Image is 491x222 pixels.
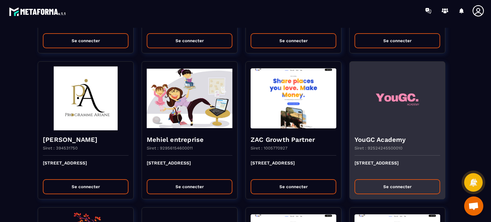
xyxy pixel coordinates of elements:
[147,66,232,130] img: funnel-background
[355,160,440,174] p: [STREET_ADDRESS]
[43,135,129,144] h4: [PERSON_NAME]
[355,66,440,130] img: funnel-background
[355,179,440,194] button: Se connecter
[251,33,336,48] button: Se connecter
[251,179,336,194] button: Se connecter
[147,33,232,48] button: Se connecter
[147,179,232,194] button: Se connecter
[43,33,129,48] button: Se connecter
[147,160,232,174] p: [STREET_ADDRESS]
[355,33,440,48] button: Se connecter
[464,196,483,216] a: Ouvrir le chat
[251,135,336,144] h4: ZAC Growth Partner
[355,135,440,144] h4: YouGC Academy
[251,160,336,174] p: [STREET_ADDRESS]
[9,6,66,17] img: logo
[43,179,129,194] button: Se connecter
[43,160,129,174] p: [STREET_ADDRESS]
[251,66,336,130] img: funnel-background
[147,135,232,144] h4: Mehiel entreprise
[355,146,402,150] p: Siret : 92524245500010
[43,146,78,150] p: Siret : 394531750
[43,66,129,130] img: funnel-background
[147,146,193,150] p: Siret : 92956154600011
[251,146,287,150] p: Siret : 1005770927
